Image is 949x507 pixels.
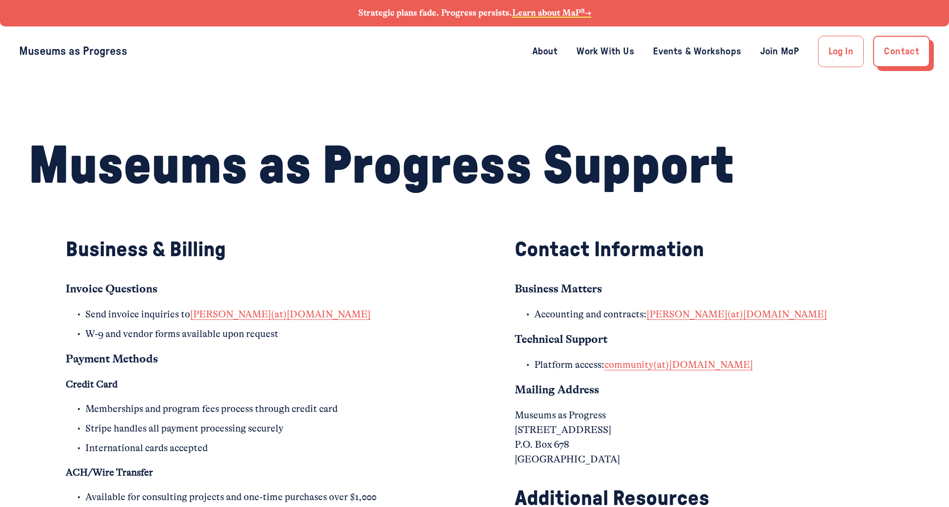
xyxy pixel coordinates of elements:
[28,139,921,195] h1: Museums as Progress Support
[760,44,799,59] a: Join MaP
[604,359,753,370] a: community(at)[DOMAIN_NAME]
[653,44,741,59] a: Events & Workshops
[818,36,864,67] a: Log In
[85,441,434,456] p: International cards accepted
[515,383,599,396] strong: Mailing Address
[66,467,153,478] strong: ACH/Wire Transfer
[515,282,602,295] strong: Business Matters
[515,333,607,346] strong: Technical Support
[647,309,827,320] a: [PERSON_NAME](at)[DOMAIN_NAME]
[534,307,883,322] p: Accounting and contracts:
[534,358,883,372] p: Platform access:
[873,36,930,67] a: Contact
[85,402,434,416] p: Memberships and program fees process through credit card
[85,421,434,436] p: Stripe handles all payment processing securely
[19,46,127,57] a: Museums as Progress
[66,379,118,390] strong: Credit Card
[532,44,558,59] a: About
[515,408,883,467] p: Museums as Progress [STREET_ADDRESS] P.O. Box 678 [GEOGRAPHIC_DATA]
[85,307,434,322] p: Send invoice inquiries to
[85,327,434,341] p: W-9 and vendor forms available upon request
[512,8,591,18] a: Learn about MaP³→
[190,309,371,320] a: [PERSON_NAME](at)[DOMAIN_NAME]
[515,238,883,262] h3: Contact Information
[576,44,634,59] a: Work With Us
[66,282,157,295] strong: Invoice Questions
[85,490,434,505] p: Available for consulting projects and one-time purchases over $1,000
[66,238,434,262] h3: Business & Billing
[66,352,158,365] strong: Payment Methods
